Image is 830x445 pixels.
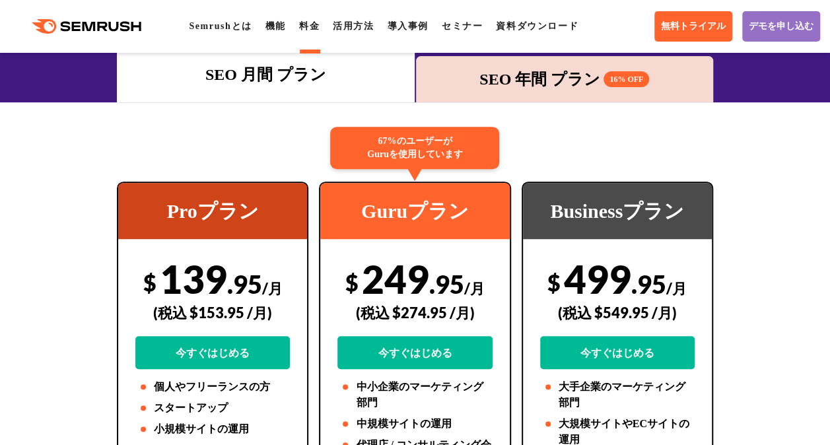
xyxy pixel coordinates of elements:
span: /月 [666,279,687,297]
li: スタートアップ [135,400,290,416]
a: 導入事例 [387,21,428,31]
a: 料金 [299,21,320,31]
div: (税込 $153.95 /月) [135,289,290,336]
span: /月 [262,279,283,297]
a: セミナー [442,21,483,31]
span: $ [547,269,561,296]
span: $ [345,269,359,296]
a: 今すぐはじめる [337,336,492,369]
span: .95 [631,269,666,299]
span: 16% OFF [604,71,649,87]
div: 67%のユーザーが Guruを使用しています [330,127,499,169]
li: 小規模サイトの運用 [135,421,290,437]
a: デモを申し込む [742,11,820,42]
span: .95 [227,269,262,299]
a: 無料トライアル [654,11,732,42]
a: 機能 [265,21,286,31]
a: 資料ダウンロード [496,21,578,31]
li: 個人やフリーランスの方 [135,379,290,395]
div: Guruプラン [320,183,509,239]
div: (税込 $274.95 /月) [337,289,492,336]
div: 139 [135,256,290,369]
div: Businessプラン [523,183,712,239]
a: 今すぐはじめる [135,336,290,369]
div: SEO 月間 プラン [123,63,407,86]
span: .95 [429,269,464,299]
li: 大手企業のマーケティング部門 [540,379,695,411]
span: デモを申し込む [749,20,813,32]
a: 今すぐはじめる [540,336,695,369]
div: 249 [337,256,492,369]
div: (税込 $549.95 /月) [540,289,695,336]
li: 中規模サイトの運用 [337,416,492,432]
a: 活用方法 [333,21,374,31]
div: SEO 年間 プラン [423,67,707,91]
a: Semrushとは [189,21,252,31]
div: Proプラン [118,183,307,239]
li: 中小企業のマーケティング部門 [337,379,492,411]
span: 無料トライアル [661,20,726,32]
span: /月 [464,279,485,297]
div: 499 [540,256,695,369]
span: $ [143,269,156,296]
